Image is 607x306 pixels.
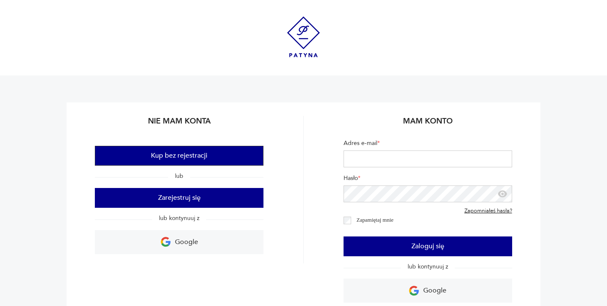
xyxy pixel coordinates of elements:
[344,139,512,150] label: Adres e-mail
[409,286,419,296] img: Ikona Google
[357,217,394,223] label: Zapamiętaj mnie
[287,16,320,57] img: Patyna - sklep z meblami i dekoracjami vintage
[423,284,446,297] p: Google
[465,208,512,215] a: Zapomniałeś hasła?
[344,116,512,132] h2: Mam konto
[95,146,263,166] button: Kup bez rejestracji
[344,279,512,303] a: Google
[344,174,512,185] label: Hasło
[152,214,206,222] span: lub kontynuuj z
[401,263,455,271] span: lub kontynuuj z
[95,230,263,254] a: Google
[175,236,198,249] p: Google
[168,172,190,180] span: lub
[95,116,263,132] h2: Nie mam konta
[344,236,512,256] button: Zaloguj się
[95,188,263,208] button: Zarejestruj się
[161,237,171,247] img: Ikona Google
